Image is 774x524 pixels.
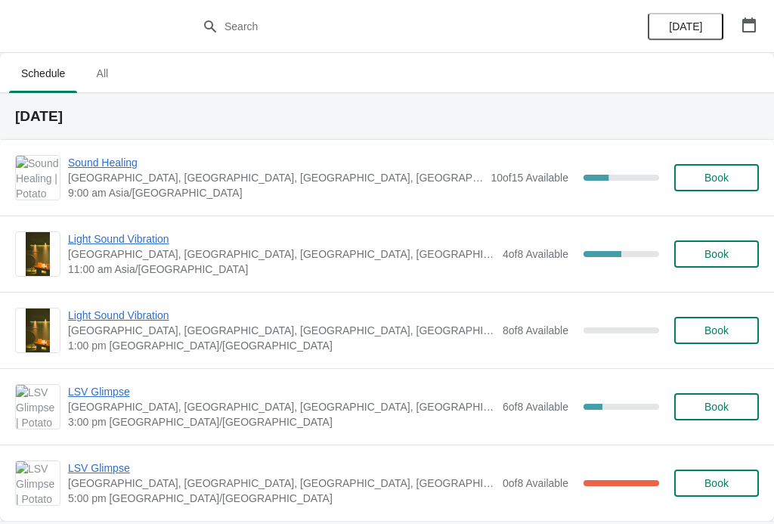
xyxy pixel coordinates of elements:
[68,231,495,246] span: Light Sound Vibration
[68,476,495,491] span: [GEOGRAPHIC_DATA], [GEOGRAPHIC_DATA], [GEOGRAPHIC_DATA], [GEOGRAPHIC_DATA], [GEOGRAPHIC_DATA]
[68,491,495,506] span: 5:00 pm [GEOGRAPHIC_DATA]/[GEOGRAPHIC_DATA]
[68,323,495,338] span: [GEOGRAPHIC_DATA], [GEOGRAPHIC_DATA], [GEOGRAPHIC_DATA], [GEOGRAPHIC_DATA], [GEOGRAPHIC_DATA]
[674,240,759,268] button: Book
[704,401,729,413] span: Book
[68,262,495,277] span: 11:00 am Asia/[GEOGRAPHIC_DATA]
[68,384,495,399] span: LSV Glimpse
[16,156,60,200] img: Sound Healing | Potato Head Suites & Studios, Jalan Petitenget, Seminyak, Badung Regency, Bali, I...
[503,401,568,413] span: 6 of 8 Available
[503,248,568,260] span: 4 of 8 Available
[503,477,568,489] span: 0 of 8 Available
[68,308,495,323] span: Light Sound Vibration
[68,185,483,200] span: 9:00 am Asia/[GEOGRAPHIC_DATA]
[704,324,729,336] span: Book
[704,248,729,260] span: Book
[15,109,759,124] h2: [DATE]
[26,309,51,352] img: Light Sound Vibration | Potato Head Suites & Studios, Jalan Petitenget, Seminyak, Badung Regency,...
[704,172,729,184] span: Book
[704,477,729,489] span: Book
[26,232,51,276] img: Light Sound Vibration | Potato Head Suites & Studios, Jalan Petitenget, Seminyak, Badung Regency,...
[9,60,77,87] span: Schedule
[68,246,495,262] span: [GEOGRAPHIC_DATA], [GEOGRAPHIC_DATA], [GEOGRAPHIC_DATA], [GEOGRAPHIC_DATA], [GEOGRAPHIC_DATA]
[16,461,60,505] img: LSV Glimpse | Potato Head Suites & Studios, Jalan Petitenget, Seminyak, Badung Regency, Bali, Ind...
[503,324,568,336] span: 8 of 8 Available
[669,20,702,33] span: [DATE]
[68,155,483,170] span: Sound Healing
[68,460,495,476] span: LSV Glimpse
[224,13,580,40] input: Search
[674,317,759,344] button: Book
[674,164,759,191] button: Book
[68,414,495,429] span: 3:00 pm [GEOGRAPHIC_DATA]/[GEOGRAPHIC_DATA]
[68,170,483,185] span: [GEOGRAPHIC_DATA], [GEOGRAPHIC_DATA], [GEOGRAPHIC_DATA], [GEOGRAPHIC_DATA], [GEOGRAPHIC_DATA]
[68,399,495,414] span: [GEOGRAPHIC_DATA], [GEOGRAPHIC_DATA], [GEOGRAPHIC_DATA], [GEOGRAPHIC_DATA], [GEOGRAPHIC_DATA]
[16,385,60,429] img: LSV Glimpse | Potato Head Suites & Studios, Jalan Petitenget, Seminyak, Badung Regency, Bali, Ind...
[674,470,759,497] button: Book
[68,338,495,353] span: 1:00 pm [GEOGRAPHIC_DATA]/[GEOGRAPHIC_DATA]
[648,13,723,40] button: [DATE]
[491,172,568,184] span: 10 of 15 Available
[83,60,121,87] span: All
[674,393,759,420] button: Book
